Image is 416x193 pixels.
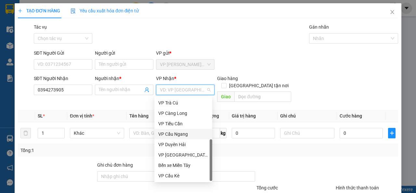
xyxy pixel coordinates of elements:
div: VP Trà Cú [158,99,208,106]
img: icon [71,8,76,14]
input: VD: Bàn, Ghế [129,128,184,138]
span: VP Nhận [156,76,174,81]
div: VP [GEOGRAPHIC_DATA] [158,151,208,159]
div: VP Tiểu Cần [158,120,208,127]
div: Bến xe Miền Tây [158,162,208,169]
span: Yêu cầu xuất hóa đơn điện tử [71,8,139,13]
input: Ghi chú đơn hàng [97,171,175,182]
span: kg [220,128,227,138]
div: VP Càng Long [154,108,212,118]
input: Ghi Chú [280,128,334,138]
label: Hình thức thanh toán [336,185,379,190]
label: Tác vụ [34,24,47,30]
span: Giao [217,91,234,102]
span: plus [388,131,395,136]
label: Gán nhãn [309,24,329,30]
div: VP Cầu Kè [154,171,212,181]
label: Ghi chú đơn hàng [97,162,133,168]
input: Dọc đường [234,91,291,102]
div: VP gửi [156,49,214,57]
span: plus [18,8,22,13]
span: Tên hàng [129,113,149,118]
span: Cước hàng [340,113,362,118]
div: SĐT Người Nhận [34,75,92,82]
span: Đơn vị tính [70,113,94,118]
button: plus [388,128,396,138]
span: TẠO ĐƠN HÀNG [18,8,60,13]
div: VP Duyên Hải [154,139,212,150]
div: Tổng: 1 [20,147,161,154]
div: VP Cầu Ngang [158,131,208,138]
div: VP Duyên Hải [158,141,208,148]
span: [GEOGRAPHIC_DATA] tận nơi [227,82,291,89]
button: delete [20,128,31,138]
div: Người nhận [95,75,153,82]
div: VP Trà Cú [154,98,212,108]
div: VP Cầu Kè [158,172,208,179]
span: Tổng cước [256,185,278,190]
div: VP Cầu Ngang [154,129,212,139]
button: Close [383,3,401,21]
span: Khác [74,128,120,138]
div: Người gửi [95,49,153,57]
div: VP Càng Long [158,110,208,117]
input: 0 [232,128,275,138]
span: Giá trị hàng [232,113,256,118]
div: SĐT Người Gửi [34,49,92,57]
span: close [390,9,395,15]
span: Giao hàng [217,76,238,81]
span: SL [38,113,43,118]
th: Ghi chú [278,110,337,122]
span: user-add [144,87,149,92]
div: VP Tiểu Cần [154,118,212,129]
span: VP Trần Phú (Hàng) [160,60,211,69]
div: VP Bình Phú [154,150,212,160]
div: Bến xe Miền Tây [154,160,212,171]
